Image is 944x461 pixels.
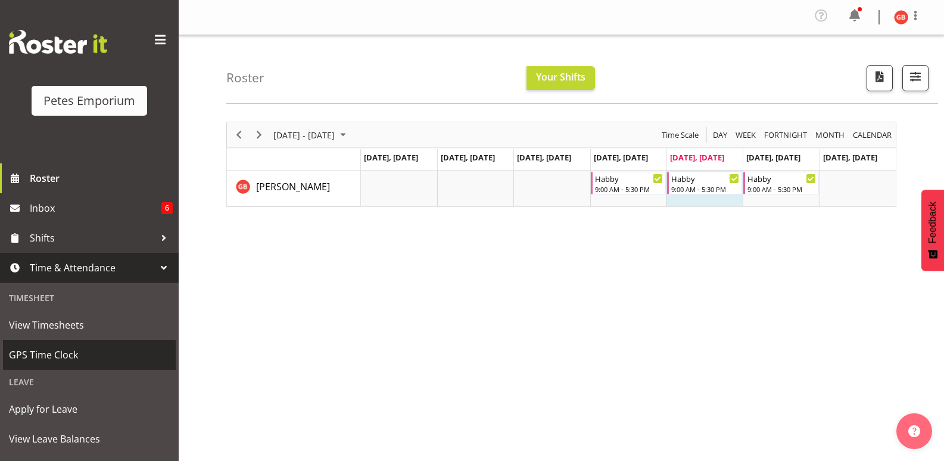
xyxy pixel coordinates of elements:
[814,128,847,143] button: Timeline Month
[763,128,808,143] span: Fortnight
[670,152,724,163] span: [DATE], [DATE]
[30,259,155,277] span: Time & Attendance
[661,128,700,143] span: Time Scale
[9,346,170,364] span: GPS Time Clock
[660,128,701,143] button: Time Scale
[908,425,920,437] img: help-xxl-2.png
[671,184,739,194] div: 9:00 AM - 5:30 PM
[30,199,161,217] span: Inbox
[43,92,135,110] div: Petes Emporium
[231,128,247,143] button: Previous
[851,128,894,143] button: Month
[161,202,173,214] span: 6
[272,128,336,143] span: [DATE] - [DATE]
[441,152,495,163] span: [DATE], [DATE]
[734,128,758,143] button: Timeline Week
[3,340,176,370] a: GPS Time Clock
[251,128,267,143] button: Next
[9,400,170,418] span: Apply for Leave
[711,128,730,143] button: Timeline Day
[226,71,264,85] h4: Roster
[3,424,176,454] a: View Leave Balances
[814,128,846,143] span: Month
[671,172,739,184] div: Habby
[3,370,176,394] div: Leave
[591,172,666,194] div: Gillian Byford"s event - Habby Begin From Thursday, August 28, 2025 at 9:00:00 AM GMT+12:00 Ends ...
[364,152,418,163] span: [DATE], [DATE]
[852,128,893,143] span: calendar
[823,152,877,163] span: [DATE], [DATE]
[894,10,908,24] img: gillian-byford11184.jpg
[762,128,809,143] button: Fortnight
[9,430,170,448] span: View Leave Balances
[747,172,815,184] div: Habby
[595,184,663,194] div: 9:00 AM - 5:30 PM
[272,128,351,143] button: August 25 - 31, 2025
[3,394,176,424] a: Apply for Leave
[3,310,176,340] a: View Timesheets
[3,286,176,310] div: Timesheet
[902,65,929,91] button: Filter Shifts
[9,30,107,54] img: Rosterit website logo
[667,172,742,194] div: Gillian Byford"s event - Habby Begin From Friday, August 29, 2025 at 9:00:00 AM GMT+12:00 Ends At...
[361,171,896,206] table: Timeline Week of August 29, 2025
[227,171,361,206] td: Gillian Byford resource
[256,180,330,193] span: [PERSON_NAME]
[9,316,170,334] span: View Timesheets
[747,184,815,194] div: 9:00 AM - 5:30 PM
[921,190,944,271] button: Feedback - Show survey
[30,229,155,247] span: Shifts
[594,152,648,163] span: [DATE], [DATE]
[526,66,595,90] button: Your Shifts
[229,122,249,147] div: Previous
[30,169,173,187] span: Roster
[226,122,896,207] div: Timeline Week of August 29, 2025
[517,152,571,163] span: [DATE], [DATE]
[536,70,585,83] span: Your Shifts
[712,128,728,143] span: Day
[249,122,269,147] div: Next
[256,180,330,194] a: [PERSON_NAME]
[595,172,663,184] div: Habby
[734,128,757,143] span: Week
[743,172,818,194] div: Gillian Byford"s event - Habby Begin From Saturday, August 30, 2025 at 9:00:00 AM GMT+12:00 Ends ...
[746,152,800,163] span: [DATE], [DATE]
[867,65,893,91] button: Download a PDF of the roster according to the set date range.
[927,202,938,243] span: Feedback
